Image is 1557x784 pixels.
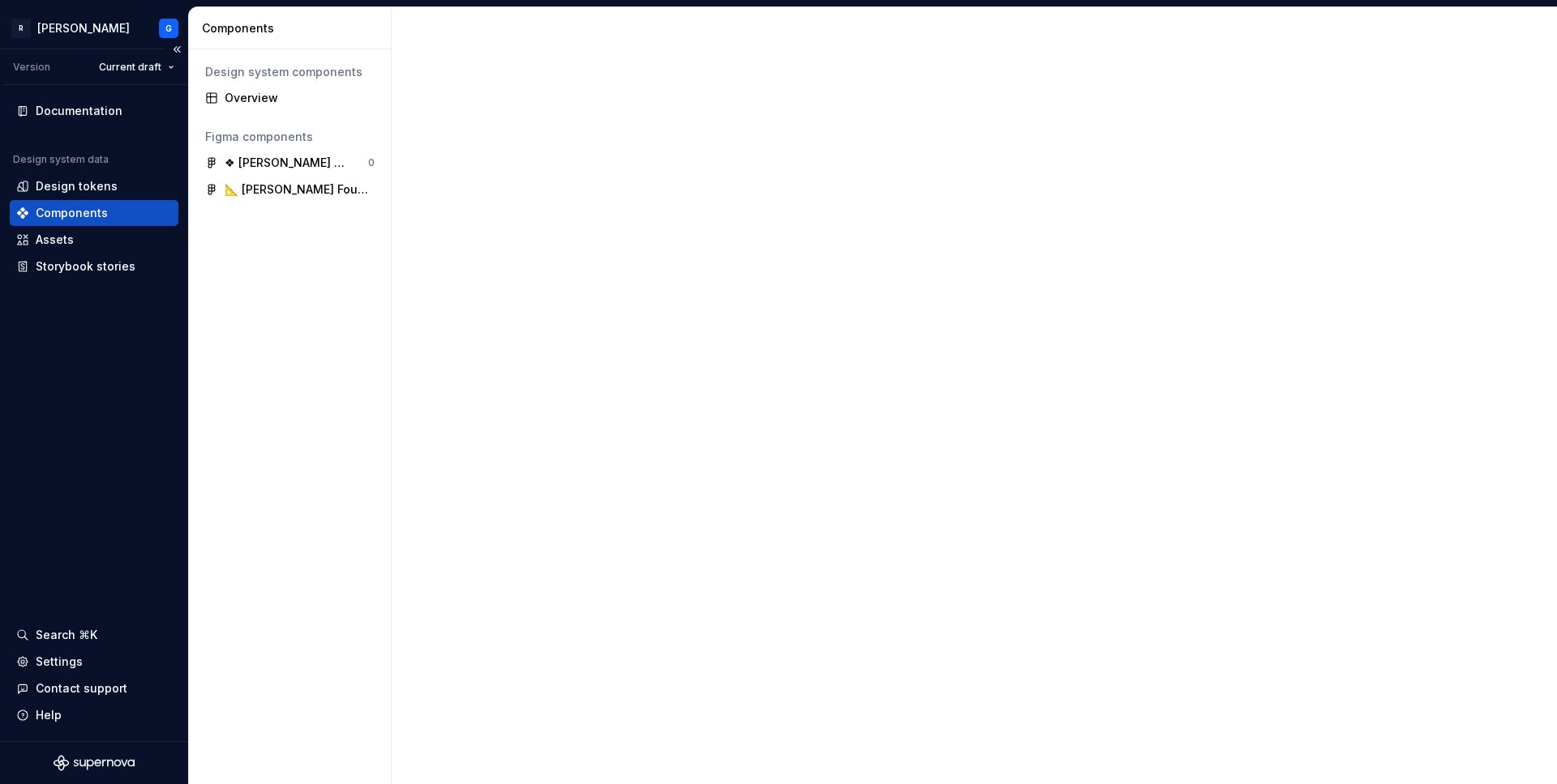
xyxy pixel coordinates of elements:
[36,680,127,697] div: Contact support
[10,254,178,279] a: Storybook stories
[36,232,74,248] div: Assets
[36,178,118,194] div: Design tokens
[36,258,135,275] div: Storybook stories
[10,622,178,648] button: Search ⌘K
[10,200,178,226] a: Components
[10,98,178,124] a: Documentation
[37,20,130,36] div: [PERSON_NAME]
[10,649,178,675] a: Settings
[202,20,384,36] div: Components
[10,675,178,701] button: Contact support
[225,155,345,171] div: ❖ [PERSON_NAME] Components
[11,19,31,38] div: R
[36,205,108,221] div: Components
[205,129,375,145] div: Figma components
[368,156,375,169] div: 0
[99,61,161,74] span: Current draft
[36,707,62,723] div: Help
[54,755,135,771] svg: Supernova Logo
[13,61,50,74] div: Version
[92,56,182,79] button: Current draft
[225,90,375,106] div: Overview
[36,103,122,119] div: Documentation
[10,173,178,199] a: Design tokens
[165,38,188,61] button: Collapse sidebar
[3,11,185,45] button: R[PERSON_NAME]G
[36,627,97,643] div: Search ⌘K
[13,153,109,166] div: Design system data
[199,85,381,111] a: Overview
[36,654,83,670] div: Settings
[205,64,375,80] div: Design system components
[10,702,178,728] button: Help
[10,227,178,253] a: Assets
[199,150,381,176] a: ❖ [PERSON_NAME] Components0
[225,181,375,198] div: 📐 [PERSON_NAME] Foundations
[165,22,172,35] div: G
[199,177,381,202] a: 📐 [PERSON_NAME] Foundations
